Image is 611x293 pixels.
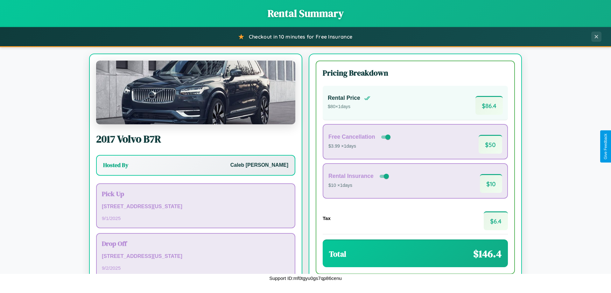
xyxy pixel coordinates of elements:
[484,211,508,230] span: $ 6.4
[328,103,370,111] p: $ 80 × 1 days
[473,247,502,261] span: $ 146.4
[328,95,360,101] h4: Rental Price
[230,161,288,170] p: Caleb [PERSON_NAME]
[102,189,290,198] h3: Pick Up
[323,68,508,78] h3: Pricing Breakdown
[329,249,346,259] h3: Total
[249,33,352,40] span: Checkout in 10 minutes for Free Insurance
[96,61,295,124] img: Volvo B7R
[480,174,502,193] span: $ 10
[269,274,342,282] p: Support ID: mf0tgyu0gs7qp86cenu
[102,214,290,223] p: 9 / 1 / 2025
[328,181,390,190] p: $10 × 1 days
[102,264,290,272] p: 9 / 2 / 2025
[328,173,374,179] h4: Rental Insurance
[102,202,290,211] p: [STREET_ADDRESS][US_STATE]
[328,142,392,150] p: $3.99 × 1 days
[323,216,331,221] h4: Tax
[475,96,503,115] span: $ 86.4
[603,134,608,159] div: Give Feedback
[328,134,375,140] h4: Free Cancellation
[102,239,290,248] h3: Drop Off
[103,161,128,169] h3: Hosted By
[6,6,605,20] h1: Rental Summary
[479,135,502,154] span: $ 50
[102,252,290,261] p: [STREET_ADDRESS][US_STATE]
[96,132,295,146] h2: 2017 Volvo B7R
